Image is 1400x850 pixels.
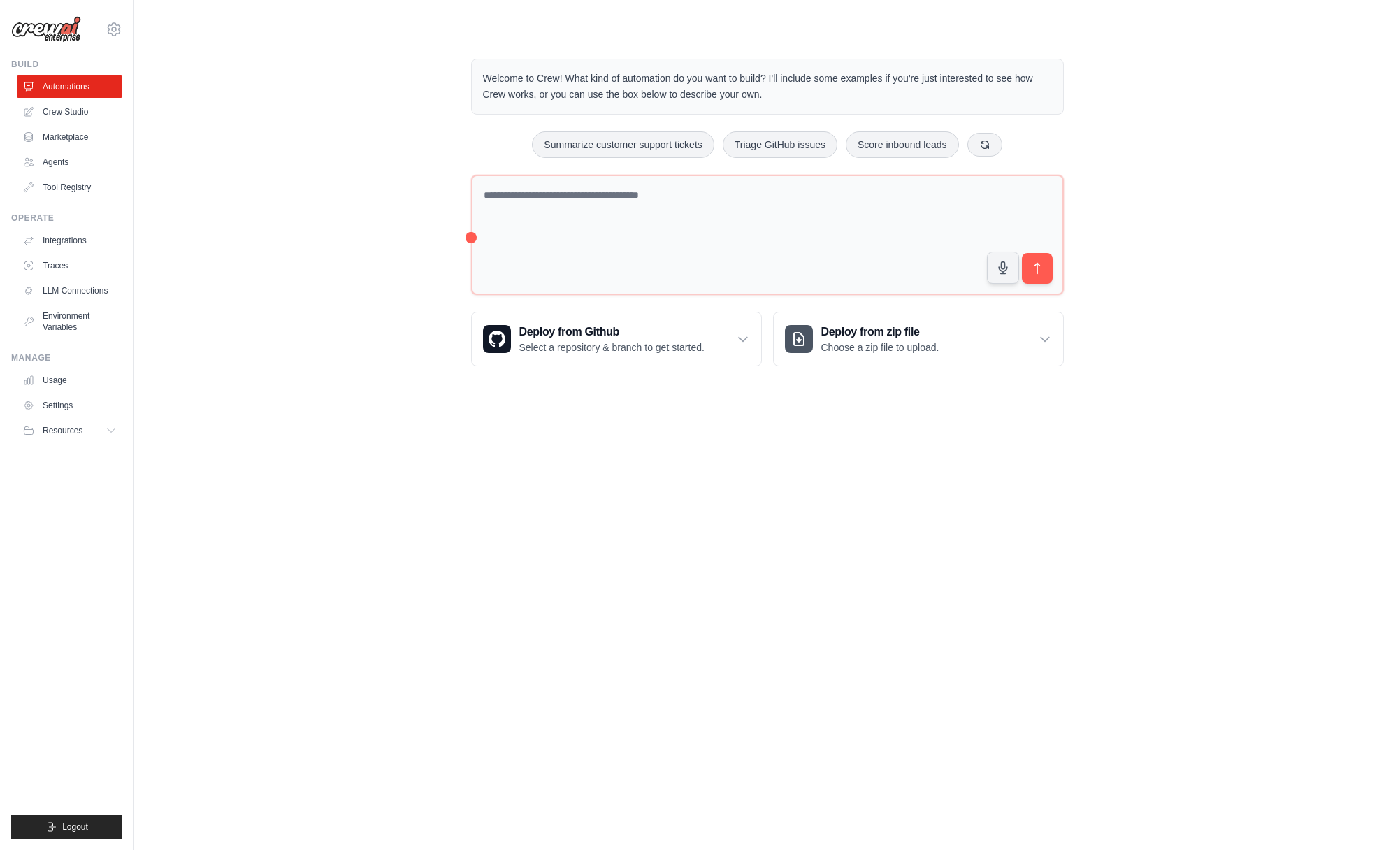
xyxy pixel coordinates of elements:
[17,394,122,417] a: Settings
[11,16,81,43] img: Logo
[11,352,122,363] div: Manage
[17,229,122,252] a: Integrations
[532,131,714,158] button: Summarize customer support tickets
[17,305,122,338] a: Environment Variables
[17,369,122,391] a: Usage
[17,176,122,199] a: Tool Registry
[519,324,705,340] h3: Deploy from Github
[17,126,122,148] a: Marketplace
[11,212,122,224] div: Operate
[821,324,939,340] h3: Deploy from zip file
[43,425,82,436] span: Resources
[62,821,88,833] span: Logout
[17,101,122,123] a: Crew Studio
[11,815,122,839] button: Logout
[723,131,837,158] button: Triage GitHub issues
[483,71,1052,103] p: Welcome to Crew! What kind of automation do you want to build? I'll include some examples if you'...
[17,151,122,173] a: Agents
[11,59,122,70] div: Build
[17,254,122,277] a: Traces
[519,340,705,354] p: Select a repository & branch to get started.
[17,280,122,302] a: LLM Connections
[17,419,122,442] button: Resources
[846,131,959,158] button: Score inbound leads
[17,75,122,98] a: Automations
[821,340,939,354] p: Choose a zip file to upload.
